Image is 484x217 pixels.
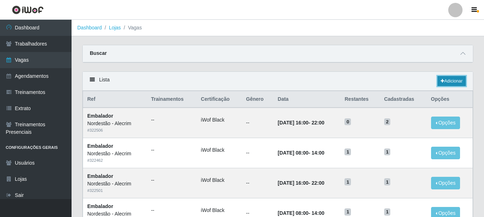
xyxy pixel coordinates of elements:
[147,91,196,108] th: Trainamentos
[278,210,324,216] strong: -
[278,210,308,216] time: [DATE] 08:00
[312,150,324,156] time: 14:00
[242,108,273,138] td: --
[312,120,324,126] time: 22:00
[151,116,192,124] ul: --
[151,146,192,154] ul: --
[72,20,484,36] nav: breadcrumb
[278,180,324,186] strong: -
[12,5,44,14] img: CoreUI Logo
[242,168,273,198] td: --
[201,207,238,214] li: iWof Black
[242,91,273,108] th: Gênero
[201,176,238,184] li: iWof Black
[83,91,147,108] th: Ref
[312,180,324,186] time: 22:00
[83,72,473,91] div: Lista
[437,76,466,86] a: Adicionar
[87,180,142,188] div: Nordestão - Alecrim
[384,178,391,185] span: 1
[87,173,113,179] strong: Embalador
[278,120,324,126] strong: -
[90,50,107,56] strong: Buscar
[201,116,238,124] li: iWof Black
[278,150,324,156] strong: -
[431,147,460,159] button: Opções
[242,138,273,168] td: --
[427,91,473,108] th: Opções
[312,210,324,216] time: 14:00
[87,113,113,119] strong: Embalador
[273,91,340,108] th: Data
[77,25,102,30] a: Dashboard
[121,24,142,32] li: Vagas
[197,91,242,108] th: Certificação
[431,177,460,189] button: Opções
[278,180,308,186] time: [DATE] 16:00
[384,118,391,126] span: 2
[87,188,142,194] div: # 322501
[344,148,351,156] span: 1
[384,148,391,156] span: 1
[340,91,380,108] th: Restantes
[87,127,142,133] div: # 322506
[87,120,142,127] div: Nordestão - Alecrim
[151,207,192,214] ul: --
[201,146,238,154] li: iWof Black
[384,208,391,216] span: 1
[344,178,351,185] span: 1
[151,176,192,184] ul: --
[278,120,308,126] time: [DATE] 16:00
[87,157,142,164] div: # 322462
[87,143,113,149] strong: Embalador
[431,117,460,129] button: Opções
[109,25,121,30] a: Lojas
[87,203,113,209] strong: Embalador
[344,208,351,216] span: 1
[344,118,351,126] span: 0
[87,150,142,157] div: Nordestão - Alecrim
[278,150,308,156] time: [DATE] 08:00
[380,91,427,108] th: Cadastradas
